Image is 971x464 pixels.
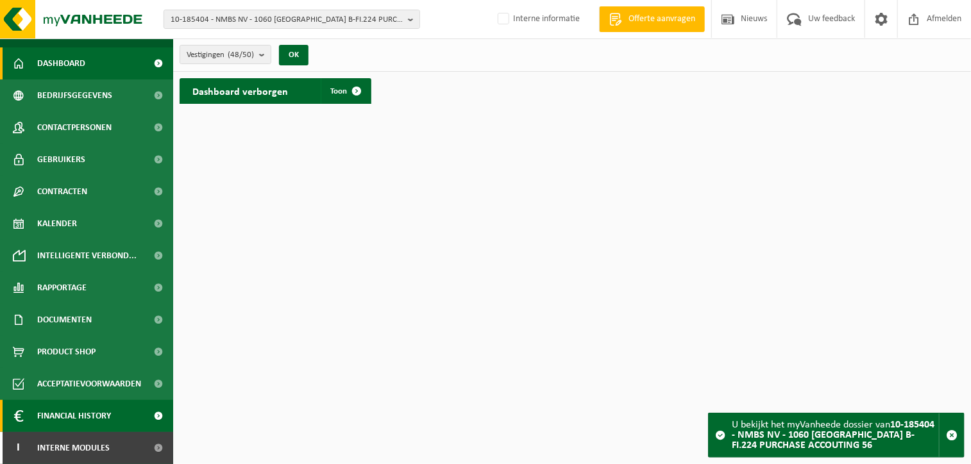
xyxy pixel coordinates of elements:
div: U bekijkt het myVanheede dossier van [732,413,939,457]
span: I [13,432,24,464]
a: Offerte aanvragen [599,6,705,32]
h2: Dashboard verborgen [180,78,301,103]
span: Financial History [37,400,111,432]
span: Interne modules [37,432,110,464]
span: Offerte aanvragen [625,13,698,26]
span: Bedrijfsgegevens [37,79,112,112]
span: Rapportage [37,272,87,304]
span: Toon [331,87,348,95]
span: Vestigingen [187,46,254,65]
a: Toon [321,78,370,104]
span: Contracten [37,176,87,208]
button: Vestigingen(48/50) [180,45,271,64]
span: Contactpersonen [37,112,112,144]
button: 10-185404 - NMBS NV - 1060 [GEOGRAPHIC_DATA] B-FI.224 PURCHASE ACCOUTING 56 [164,10,420,29]
span: Gebruikers [37,144,85,176]
span: Kalender [37,208,77,240]
span: Intelligente verbond... [37,240,137,272]
span: Documenten [37,304,92,336]
count: (48/50) [228,51,254,59]
span: 10-185404 - NMBS NV - 1060 [GEOGRAPHIC_DATA] B-FI.224 PURCHASE ACCOUTING 56 [171,10,403,29]
strong: 10-185404 - NMBS NV - 1060 [GEOGRAPHIC_DATA] B-FI.224 PURCHASE ACCOUTING 56 [732,420,934,451]
button: OK [279,45,308,65]
label: Interne informatie [495,10,580,29]
span: Product Shop [37,336,96,368]
span: Dashboard [37,47,85,79]
span: Acceptatievoorwaarden [37,368,141,400]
